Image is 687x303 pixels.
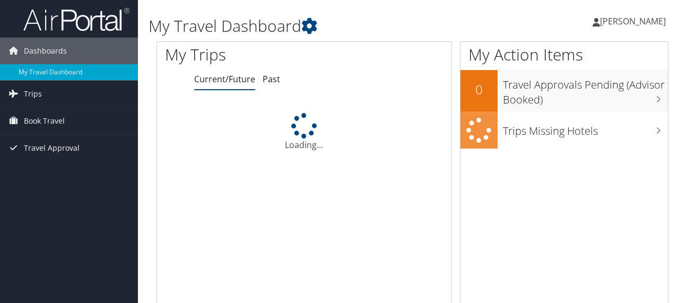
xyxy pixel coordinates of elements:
[24,81,42,107] span: Trips
[165,44,321,66] h1: My Trips
[149,15,500,37] h1: My Travel Dashboard
[593,5,676,37] a: [PERSON_NAME]
[460,44,668,66] h1: My Action Items
[600,15,666,27] span: [PERSON_NAME]
[24,135,80,161] span: Travel Approval
[194,73,255,85] a: Current/Future
[263,73,280,85] a: Past
[460,81,498,99] h2: 0
[503,72,668,107] h3: Travel Approvals Pending (Advisor Booked)
[460,70,668,111] a: 0Travel Approvals Pending (Advisor Booked)
[24,108,65,134] span: Book Travel
[24,38,67,64] span: Dashboards
[23,7,129,32] img: airportal-logo.png
[503,118,668,138] h3: Trips Missing Hotels
[460,111,668,149] a: Trips Missing Hotels
[157,113,451,151] div: Loading...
